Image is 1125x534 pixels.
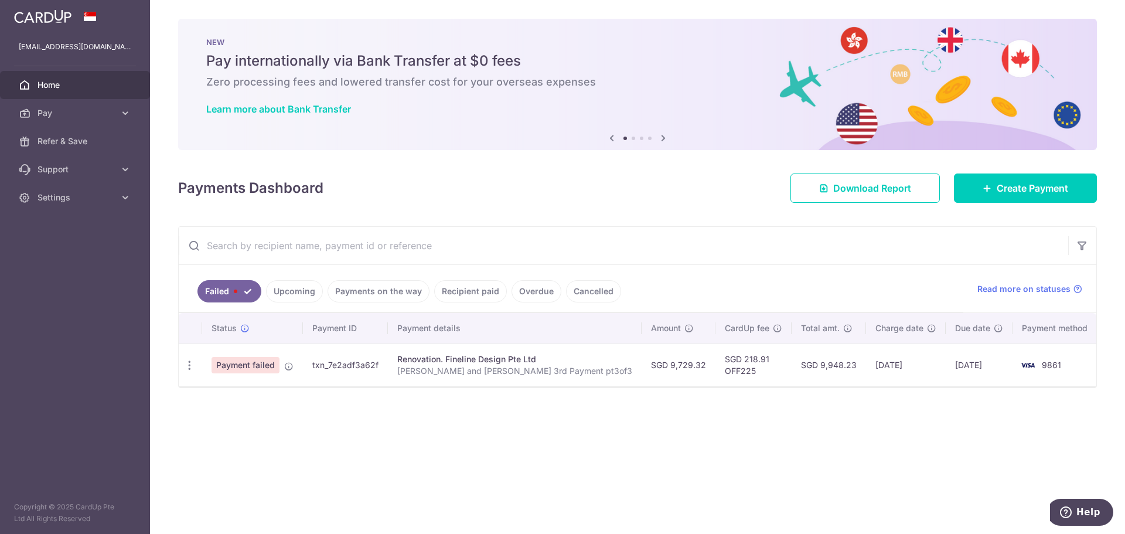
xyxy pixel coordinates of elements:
span: Due date [955,322,990,334]
a: Download Report [790,174,940,203]
span: Read more on statuses [977,283,1071,295]
p: [PERSON_NAME] and [PERSON_NAME] 3rd Payment pt3of3 [397,365,632,377]
td: SGD 9,948.23 [792,343,866,386]
td: SGD 9,729.32 [642,343,715,386]
img: CardUp [14,9,71,23]
span: Pay [37,107,115,119]
h6: Zero processing fees and lowered transfer cost for your overseas expenses [206,75,1069,89]
p: NEW [206,38,1069,47]
p: [EMAIL_ADDRESS][DOMAIN_NAME] [19,41,131,53]
a: Overdue [512,280,561,302]
span: Refer & Save [37,135,115,147]
span: Create Payment [997,181,1068,195]
span: 9861 [1042,360,1061,370]
h5: Pay internationally via Bank Transfer at $0 fees [206,52,1069,70]
div: Renovation. Fineline Design Pte Ltd [397,353,632,365]
a: Upcoming [266,280,323,302]
input: Search by recipient name, payment id or reference [179,227,1068,264]
td: [DATE] [946,343,1012,386]
a: Learn more about Bank Transfer [206,103,351,115]
span: Payment failed [212,357,279,373]
a: Create Payment [954,174,1097,203]
iframe: Opens a widget where you can find more information [1050,499,1113,528]
span: CardUp fee [725,322,769,334]
span: Settings [37,192,115,203]
span: Status [212,322,237,334]
a: Cancelled [566,280,621,302]
th: Payment details [388,313,642,343]
a: Recipient paid [434,280,507,302]
span: Charge date [875,322,923,334]
span: Download Report [833,181,911,195]
span: Support [37,164,115,175]
td: [DATE] [866,343,946,386]
a: Read more on statuses [977,283,1082,295]
span: Amount [651,322,681,334]
td: txn_7e2adf3a62f [303,343,388,386]
img: Bank transfer banner [178,19,1097,150]
th: Payment method [1012,313,1102,343]
img: Bank Card [1016,358,1039,372]
a: Payments on the way [328,280,429,302]
h4: Payments Dashboard [178,178,323,199]
span: Home [37,79,115,91]
th: Payment ID [303,313,388,343]
a: Failed [197,280,261,302]
td: SGD 218.91 OFF225 [715,343,792,386]
span: Total amt. [801,322,840,334]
